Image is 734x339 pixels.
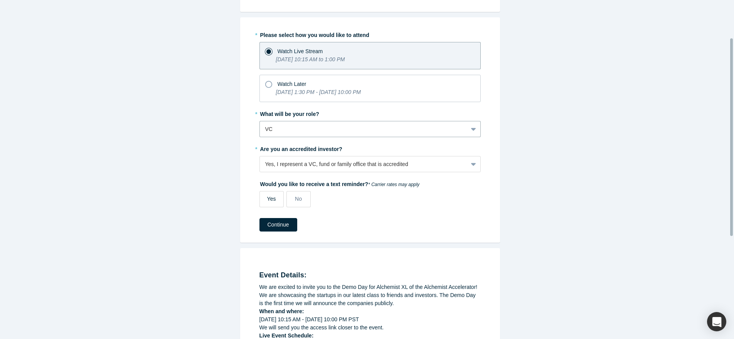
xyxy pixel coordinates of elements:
strong: Live Event Schedule: [259,332,314,339]
img: employees [3,46,35,53]
label: Are you an accredited investor? [259,143,481,153]
div: [DATE] 10:15 AM - [DATE] 10:00 PM PST [259,316,481,324]
button: Continue [259,218,297,232]
div: Number of US Employees [3,53,113,60]
div: We are excited to invite you to the Demo Day for Alchemist XL of the Alchemist Accelerator! [259,283,481,291]
strong: Event Details: [259,271,307,279]
span: No [295,196,302,202]
label: Would you like to receive a text reminder? [259,178,481,188]
img: logo [3,3,56,13]
em: * Carrier rates may apply [368,182,419,187]
label: What will be your role? [259,107,481,118]
label: Please select how you would like to attend [259,29,481,39]
strong: When and where: [259,308,304,314]
div: We will send you the access link closer to the event. [259,324,481,332]
span: Watch Later [278,81,306,87]
span: Yes [267,196,276,202]
i: [DATE] 10:15 AM to 1:00 PM [276,56,345,62]
a: Number of US Employees 423 [3,53,113,67]
div: Log Out [3,14,109,20]
i: [DATE] 1:30 PM - [DATE] 10:00 PM [276,89,361,95]
span: Watch Live Stream [278,48,323,54]
div: Yes, I represent a VC, fund or family office that is accredited [265,160,462,168]
div: We are showcasing the startups in our latest class to friends and investors. The Demo Day is the ... [259,291,481,307]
